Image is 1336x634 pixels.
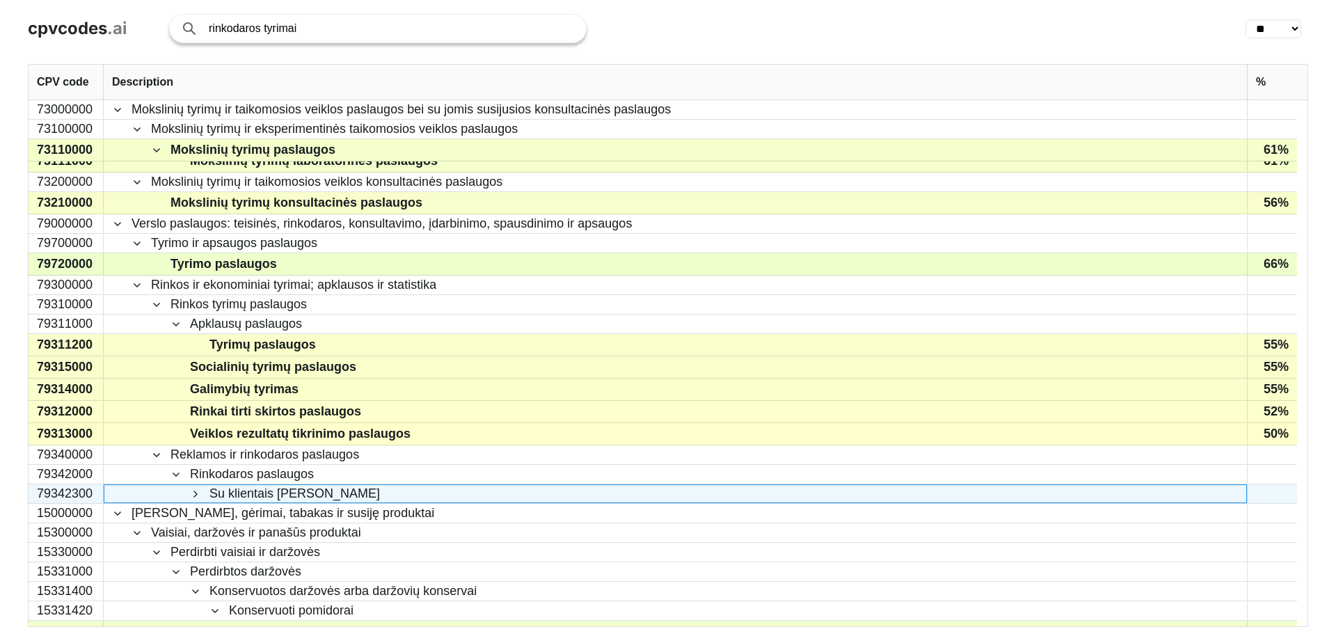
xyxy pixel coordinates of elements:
div: 61% [1247,139,1297,161]
a: cpvcodes.ai [28,19,127,39]
div: 73110000 [29,139,104,161]
span: Rinkos tyrimų paslaugos [170,296,307,313]
span: Description [112,76,173,88]
div: 79313000 [29,423,104,445]
span: Reklamos ir rinkodaros paslaugos [170,446,359,463]
span: Vaisiai, daržovės ir panašūs produktai [151,524,361,541]
span: .ai [107,18,127,38]
div: 73210000 [29,192,104,214]
span: Socialinių tyrimų paslaugos [190,357,356,377]
div: 79342000 [29,465,104,484]
div: 79300000 [29,276,104,294]
div: 79314000 [29,379,104,400]
div: 15331420 [29,601,104,620]
div: 15300000 [29,523,104,542]
div: 73100000 [29,120,104,138]
div: 79340000 [29,445,104,464]
div: 56% [1247,192,1297,214]
div: 79700000 [29,234,104,253]
span: Tyrimo paslaugos [170,254,277,274]
div: 79312000 [29,401,104,422]
span: Mokslinių tyrimų paslaugos [170,140,335,160]
span: Perdirbtos daržovės [190,563,301,580]
div: 73000000 [29,100,104,119]
span: Galimybių tyrimas [190,379,299,399]
span: Verslo paslaugos: teisinės, rinkodaros, konsultavimo, įdarbinimo, spausdinimo ir apsaugos [132,215,632,232]
div: 15331400 [29,582,104,601]
div: 73200000 [29,173,104,191]
div: 52% [1247,401,1297,422]
span: Mokslinių tyrimų ir eksperimentinės taikomosios veiklos paslaugos [151,120,518,138]
span: Rinkai tirti skirtos paslaugos [190,402,361,422]
div: 55% [1247,379,1297,400]
span: Rinkodaros paslaugos [190,466,314,483]
div: 55% [1247,334,1297,356]
div: 15331000 [29,562,104,581]
div: 66% [1247,253,1297,275]
span: Mokslinių tyrimų konsultacinės paslaugos [170,193,422,213]
div: 79311000 [29,315,104,333]
span: % [1256,76,1266,88]
div: 55% [1247,356,1297,378]
span: Mokslinių tyrimų ir taikomosios veiklos konsultacinės paslaugos [151,173,502,191]
div: 50% [1247,423,1297,445]
span: [PERSON_NAME], gėrimai, tabakas ir susiję produktai [132,505,434,522]
span: Mokslinių tyrimų ir taikomosios veiklos paslaugos bei su jomis susijusios konsultacinės paslaugos [132,101,671,118]
span: Rinkos ir ekonominiai tyrimai; apklausos ir statistika [151,276,436,294]
span: Konservuotos daržovės arba daržovių konservai [209,583,477,600]
div: 79310000 [29,295,104,314]
span: Konservuoti pomidorai [229,602,353,619]
span: Su klientais [PERSON_NAME] [209,485,380,502]
span: Tyrimų paslaugos [209,335,316,355]
input: Search products or services... [209,15,572,42]
div: 79342300 [29,484,104,503]
span: Perdirbti vaisiai ir daržovės [170,544,320,561]
span: Veiklos rezultatų tikrinimo paslaugos [190,424,411,444]
div: 79000000 [29,214,104,233]
span: cpvcodes [28,18,107,38]
span: CPV code [37,76,89,88]
div: 79315000 [29,356,104,378]
div: 15330000 [29,543,104,562]
span: Apklausų paslaugos [190,315,302,333]
span: Tyrimo ir apsaugos paslaugos [151,235,317,252]
div: 79311200 [29,334,104,356]
div: 15000000 [29,504,104,523]
div: 79720000 [29,253,104,275]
